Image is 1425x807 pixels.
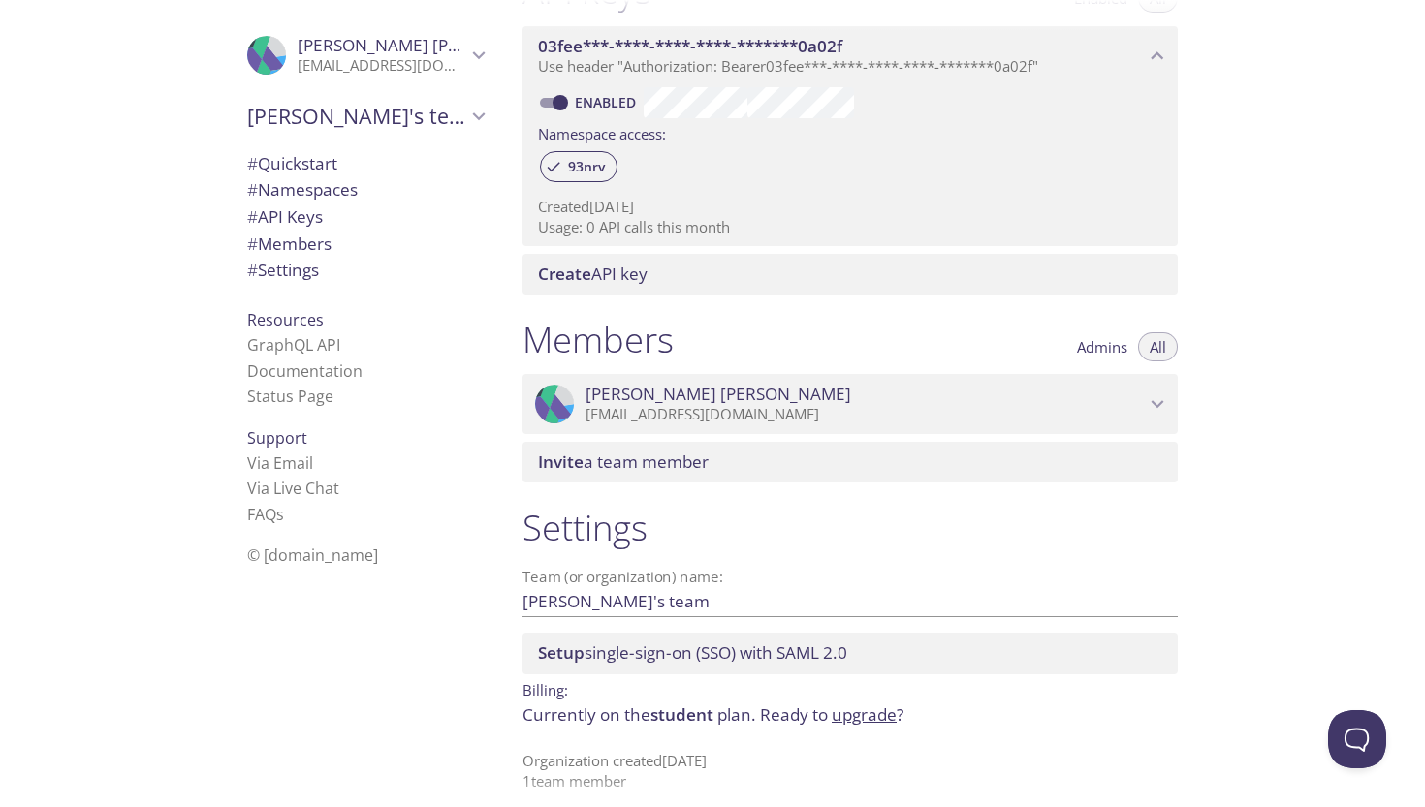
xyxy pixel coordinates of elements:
iframe: Help Scout Beacon - Open [1328,710,1386,768]
div: Setup SSO [522,633,1178,673]
span: Setup [538,641,585,664]
div: Team Settings [232,257,499,284]
p: Usage: 0 API calls this month [538,217,1162,237]
span: Ready to ? [760,703,903,726]
div: Drew Penman [522,374,1178,434]
div: API Keys [232,203,499,231]
span: # [247,152,258,174]
div: Drew's team [232,91,499,141]
h1: Members [522,318,674,361]
span: Members [247,233,332,255]
a: FAQ [247,504,284,525]
span: a team member [538,450,709,473]
p: Currently on the plan. [522,702,1178,728]
div: Drew Penman [232,23,499,87]
span: # [247,178,258,201]
p: Created [DATE] [538,197,1162,217]
h1: Settings [522,506,1178,549]
span: # [247,259,258,281]
div: Quickstart [232,150,499,177]
span: Namespaces [247,178,358,201]
div: Invite a team member [522,442,1178,482]
span: 93nrv [556,158,617,175]
a: upgrade [832,703,897,726]
span: [PERSON_NAME] [PERSON_NAME] [298,34,563,56]
span: [PERSON_NAME]'s team [247,103,466,130]
p: Billing: [522,674,1178,702]
span: API Keys [247,205,323,228]
p: Organization created [DATE] 1 team member [522,751,1178,792]
span: student [650,703,713,726]
span: Resources [247,309,324,330]
span: # [247,233,258,255]
span: single-sign-on (SSO) with SAML 2.0 [538,641,847,664]
div: Create API Key [522,254,1178,295]
p: [EMAIL_ADDRESS][DOMAIN_NAME] [586,405,1145,424]
a: Status Page [247,386,333,407]
span: Invite [538,450,584,473]
div: 93nrv [540,151,617,182]
button: Admins [1065,332,1139,361]
span: s [276,504,284,525]
a: Enabled [572,93,644,111]
a: GraphQL API [247,334,340,356]
span: [PERSON_NAME] [PERSON_NAME] [586,384,851,405]
span: Support [247,427,307,449]
a: Documentation [247,360,363,382]
span: Settings [247,259,319,281]
span: © [DOMAIN_NAME] [247,544,378,566]
span: API key [538,263,648,285]
div: Members [232,231,499,258]
div: Namespaces [232,176,499,203]
span: # [247,205,258,228]
span: Create [538,263,591,285]
p: [EMAIL_ADDRESS][DOMAIN_NAME] [298,56,466,76]
label: Namespace access: [538,118,666,146]
span: Quickstart [247,152,337,174]
button: All [1138,332,1178,361]
label: Team (or organization) name: [522,570,724,584]
a: Via Email [247,452,313,474]
a: Via Live Chat [247,478,339,499]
